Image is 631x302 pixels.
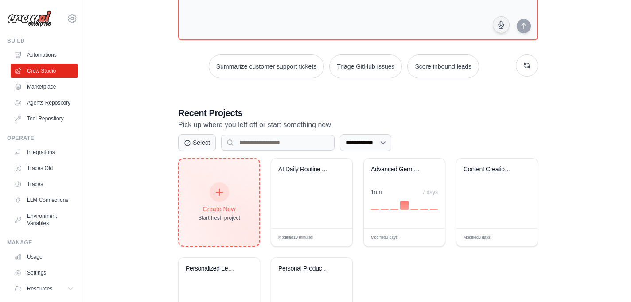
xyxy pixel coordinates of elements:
[11,193,78,207] a: LLM Connections
[371,189,382,196] div: 1 run
[371,199,438,210] div: Activity over last 7 days
[371,166,425,174] div: Advanced German Business Plan Generator with Comprehensive Feasibility Analysis
[587,259,631,302] div: Chat-Widget
[11,64,78,78] a: Crew Studio
[7,37,78,44] div: Build
[178,134,216,151] button: Select
[407,54,479,78] button: Score inbound leads
[178,107,538,119] h3: Recent Projects
[390,209,398,210] div: Day 3: 0 executions
[198,214,240,221] div: Start fresh project
[11,112,78,126] a: Tool Repository
[278,235,313,241] span: Modified 18 minutes
[7,10,51,27] img: Logo
[11,145,78,159] a: Integrations
[11,250,78,264] a: Usage
[424,234,432,241] span: Edit
[11,282,78,296] button: Resources
[381,209,389,210] div: Day 2: 0 executions
[464,235,491,241] span: Modified 3 days
[329,54,402,78] button: Triage GitHub issues
[7,135,78,142] div: Operate
[11,177,78,191] a: Traces
[430,209,438,210] div: Day 7: 0 executions
[11,96,78,110] a: Agents Repository
[371,209,379,210] div: Day 1: 0 executions
[27,285,52,292] span: Resources
[11,209,78,230] a: Environment Variables
[587,259,631,302] iframe: Chat Widget
[209,54,324,78] button: Summarize customer support tickets
[186,265,239,273] div: Personalized Learning Management System
[11,48,78,62] a: Automations
[331,234,339,241] span: Edit
[178,119,538,131] p: Pick up where you left off or start something new
[420,209,428,210] div: Day 6: 0 executions
[11,80,78,94] a: Marketplace
[11,161,78,175] a: Traces Old
[400,201,408,210] div: Day 4: 1 executions
[517,234,524,241] span: Edit
[278,166,332,174] div: AI Daily Routine Assistant
[198,205,240,213] div: Create New
[410,209,418,210] div: Day 5: 0 executions
[493,16,510,33] button: Click to speak your automation idea
[7,239,78,246] div: Manage
[371,235,398,241] span: Modified 3 days
[278,265,332,273] div: Personal Productivity Manager
[464,166,517,174] div: Content Creation Pipeline
[11,266,78,280] a: Settings
[422,189,438,196] div: 7 days
[516,54,538,77] button: Get new suggestions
